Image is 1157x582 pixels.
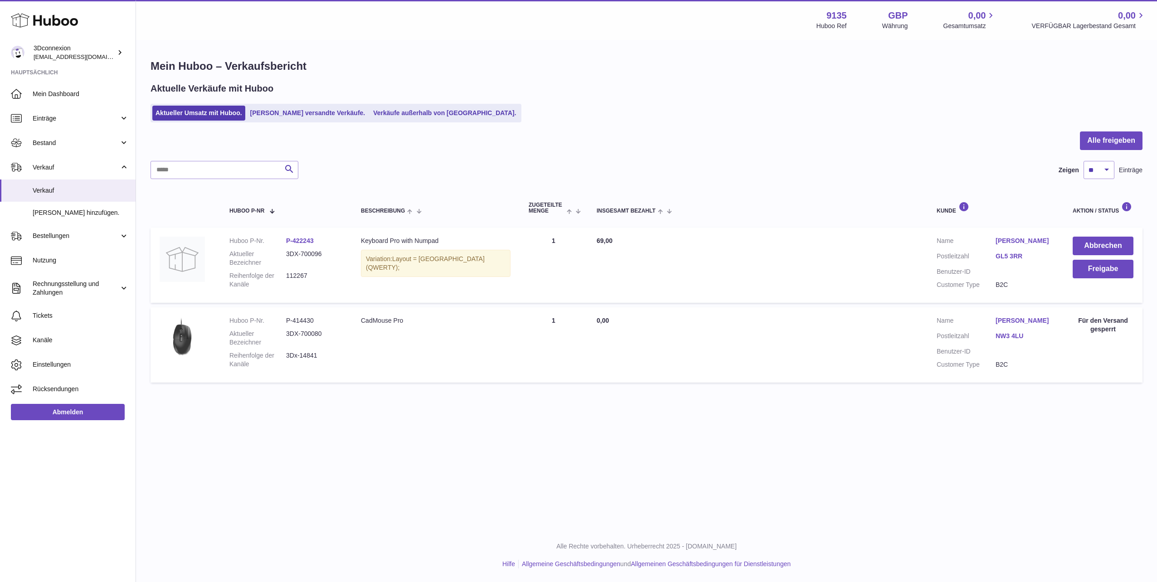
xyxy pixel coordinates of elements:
div: CadMouse Pro [361,316,510,325]
span: 0,00 [1118,10,1136,22]
dd: P-414430 [286,316,343,325]
span: VERFÜGBAR Lagerbestand Gesamt [1031,22,1146,30]
span: Huboo P-Nr [229,208,264,214]
span: Layout = [GEOGRAPHIC_DATA] (QWERTY); [366,255,485,271]
a: P-422243 [286,237,314,244]
span: Kanäle [33,336,129,344]
span: Nutzung [33,256,129,265]
span: Rücksendungen [33,385,129,393]
dt: Benutzer-ID [937,347,996,356]
dt: Reihenfolge der Kanäle [229,351,286,369]
span: Einträge [33,114,119,123]
span: ZUGETEILTE Menge [529,202,564,214]
span: 0,00 [597,317,609,324]
a: [PERSON_NAME] versandte Verkäufe. [247,106,369,121]
dt: Aktueller Bezeichner [229,330,286,347]
strong: 9135 [826,10,847,22]
span: Einstellungen [33,360,129,369]
dd: 112267 [286,272,343,289]
dt: Postleitzahl [937,332,996,343]
a: Aktueller Umsatz mit Huboo. [152,106,245,121]
img: no-photo.jpg [160,237,205,282]
strong: GBP [888,10,908,22]
p: Alle Rechte vorbehalten. Urheberrecht 2025 - [DOMAIN_NAME] [143,542,1150,551]
span: [EMAIL_ADDRESS][DOMAIN_NAME] [34,53,133,60]
a: Verkäufe außerhalb von [GEOGRAPHIC_DATA]. [370,106,519,121]
span: Beschreibung [361,208,405,214]
dt: Name [937,316,996,327]
dd: 3DX-700080 [286,330,343,347]
a: [PERSON_NAME] [996,237,1055,245]
a: Allgemeine Geschäftsbedingungen [522,560,620,567]
a: 0,00 Gesamtumsatz [943,10,996,30]
div: Währung [882,22,908,30]
img: order_eu@3dconnexion.com [11,46,24,59]
dd: B2C [996,281,1055,289]
dt: Postleitzahl [937,252,996,263]
dt: Reihenfolge der Kanäle [229,272,286,289]
dt: Customer Type [937,281,996,289]
span: [PERSON_NAME] hinzufügen. [33,209,129,217]
dt: Huboo P-Nr. [229,237,286,245]
button: Abbrechen [1073,237,1133,255]
div: Kunde [937,202,1055,214]
span: Gesamtumsatz [943,22,996,30]
a: GL5 3RR [996,252,1055,261]
span: Bestellungen [33,232,119,240]
span: Rechnungsstellung und Zahlungen [33,280,119,297]
h1: Mein Huboo – Verkaufsbericht [151,59,1142,73]
span: Verkauf [33,163,119,172]
span: Tickets [33,311,129,320]
dd: B2C [996,360,1055,369]
label: Zeigen [1059,166,1079,175]
a: Abmelden [11,404,125,420]
dd: 3Dx-14841 [286,351,343,369]
span: Einträge [1119,166,1142,175]
dt: Huboo P-Nr. [229,316,286,325]
div: 3Dconnexion [34,44,115,61]
a: 0,00 VERFÜGBAR Lagerbestand Gesamt [1031,10,1146,30]
div: Aktion / Status [1073,202,1133,214]
div: Variation: [361,250,510,277]
a: NW3 4LU [996,332,1055,340]
td: 1 [520,307,588,383]
dt: Customer Type [937,360,996,369]
span: Bestand [33,139,119,147]
td: 1 [520,228,588,303]
span: 0,00 [968,10,986,22]
div: Huboo Ref [817,22,847,30]
a: Hilfe [502,560,515,567]
dt: Name [937,237,996,247]
div: Für den Versand gesperrt [1073,316,1133,334]
div: Keyboard Pro with Numpad [361,237,510,245]
span: 69,00 [597,237,613,244]
span: Mein Dashboard [33,90,129,98]
li: und [519,560,791,568]
dt: Aktueller Bezeichner [229,250,286,267]
img: 3Dconnexion_CadMouse-Pro.png [160,316,205,362]
span: Insgesamt bezahlt [597,208,656,214]
dd: 3DX-700096 [286,250,343,267]
dt: Benutzer-ID [937,267,996,276]
button: Alle freigeben [1080,131,1142,150]
h2: Aktuelle Verkäufe mit Huboo [151,82,273,95]
button: Freigabe [1073,260,1133,278]
span: Verkauf [33,186,129,195]
a: [PERSON_NAME] [996,316,1055,325]
a: Allgemeinen Geschäftsbedingungen für Dienstleistungen [631,560,791,567]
